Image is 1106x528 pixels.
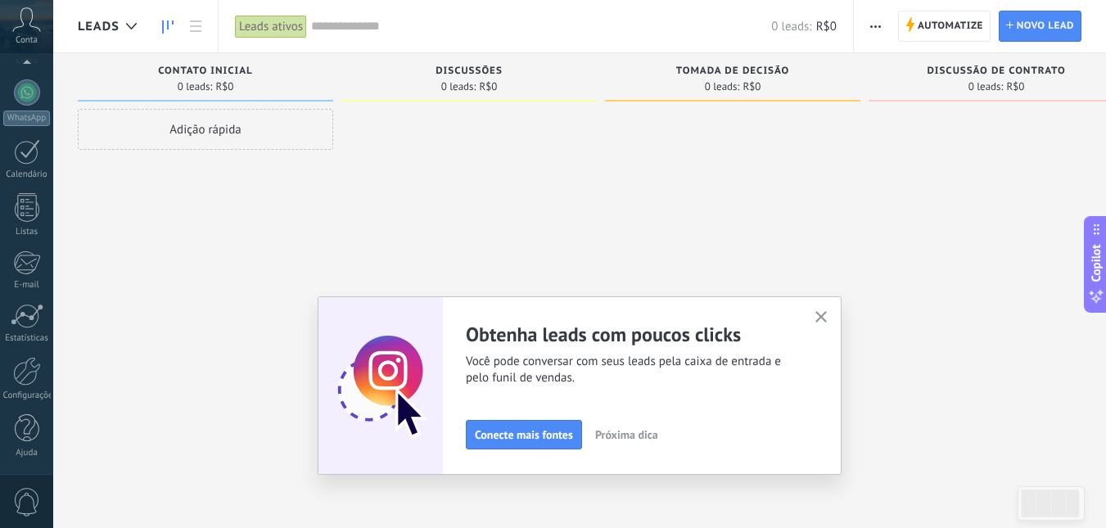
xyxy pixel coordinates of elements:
span: Conta [16,35,38,46]
div: Adição rápida [78,109,333,150]
span: R$0 [743,82,761,92]
span: 0 leads: [771,19,811,34]
span: Tomada de decisão [676,65,789,77]
button: Conecte mais fontes [466,420,582,449]
span: Discussões [436,65,503,77]
div: Ajuda [3,448,51,458]
a: Leads [154,11,182,43]
div: Contato inicial [86,65,325,79]
span: Copilot [1088,244,1104,282]
span: R$0 [215,82,233,92]
button: Próxima dica [588,422,666,447]
div: Listas [3,227,51,237]
a: Automatize [898,11,991,42]
span: Contato inicial [158,65,252,77]
span: R$0 [479,82,497,92]
div: Estatísticas [3,333,51,344]
span: 0 leads: [705,82,740,92]
span: Discussão de contrato [927,65,1065,77]
span: Novo lead [1017,11,1074,41]
span: 0 leads: [968,82,1004,92]
div: E-mail [3,280,51,291]
span: R$0 [816,19,837,34]
a: Novo lead [999,11,1081,42]
a: Lista [182,11,210,43]
span: 0 leads: [178,82,213,92]
span: Automatize [918,11,983,41]
span: R$0 [1006,82,1024,92]
button: Mais [864,11,887,42]
span: Conecte mais fontes [475,429,573,440]
span: 0 leads: [441,82,476,92]
div: Configurações [3,390,51,401]
h2: Obtenha leads com poucos clicks [466,322,795,347]
div: Tomada de decisão [613,65,852,79]
div: Leads ativos [235,15,307,38]
span: Próxima dica [595,429,658,440]
span: Leads [78,19,120,34]
span: Você pode conversar com seus leads pela caixa de entrada e pelo funil de vendas. [466,354,795,386]
div: Calendário [3,169,51,180]
div: WhatsApp [3,111,50,126]
div: Discussões [350,65,589,79]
